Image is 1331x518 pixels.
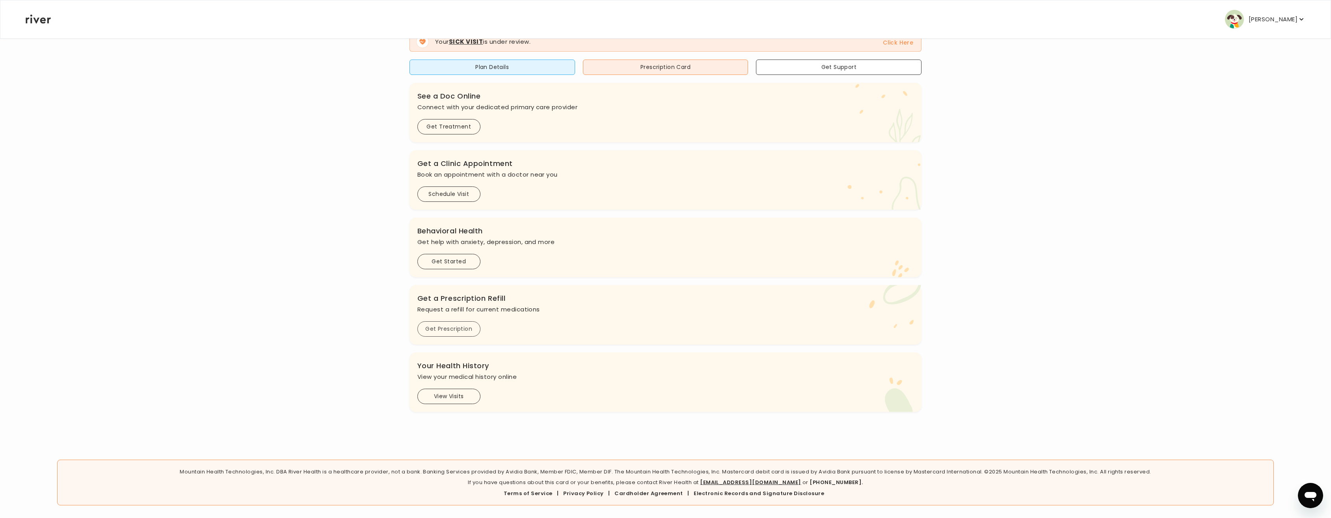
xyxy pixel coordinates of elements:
[64,490,1267,498] div: | | |
[435,37,531,47] p: Your is under review.
[417,360,914,371] h3: Your Health History
[1249,14,1297,25] p: [PERSON_NAME]
[449,37,483,46] strong: Sick Visit
[700,479,801,486] a: [EMAIL_ADDRESS][DOMAIN_NAME]
[417,102,914,113] p: Connect with your dedicated primary care provider
[1225,10,1305,29] button: user avatar[PERSON_NAME]
[417,237,914,248] p: Get help with anxiety, depression, and more
[417,186,480,202] button: Schedule Visit
[417,225,914,237] h3: Behavioral Health
[504,490,553,497] a: Terms of Service
[756,60,921,75] button: Get Support
[883,38,913,47] button: Click Here
[563,490,604,497] a: Privacy Policy
[417,389,480,404] button: View Visits
[1298,483,1323,508] iframe: Button to launch messaging window
[64,468,1267,476] p: Mountain Health Technologies, Inc. DBA River Health is a healthcare provider, not a bank. Banking...
[417,321,480,337] button: Get Prescription
[417,169,914,180] p: Book an appointment with a doctor near you
[417,91,914,102] h3: See a Doc Online
[614,490,683,497] a: Cardholder Agreement
[417,254,480,269] button: Get Started
[810,479,863,486] a: [PHONE_NUMBER].
[1225,10,1244,29] img: user avatar
[417,293,914,304] h3: Get a Prescription Refill
[417,371,914,382] p: View your medical history online
[410,60,575,75] button: Plan Details
[417,304,914,315] p: Request a refill for current medications
[694,490,824,497] a: Electronic Records and Signature Disclosure
[417,158,914,169] h3: Get a Clinic Appointment
[583,60,748,75] button: Prescription Card
[64,479,1267,486] p: If you have questions about this card or your benefits, please contact River Health at or
[417,119,480,134] button: Get Treatment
